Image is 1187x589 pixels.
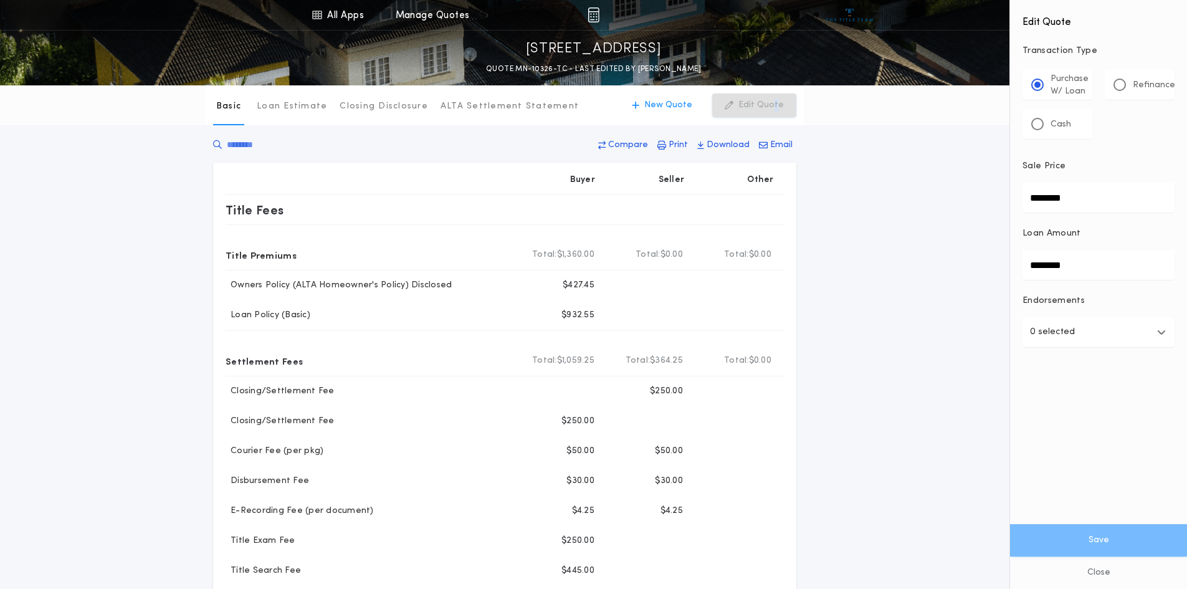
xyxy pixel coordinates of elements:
p: Endorsements [1023,295,1175,307]
span: $1,059.25 [557,355,594,367]
span: $0.00 [660,249,683,261]
p: Edit Quote [738,99,784,112]
p: $30.00 [566,475,594,487]
p: QUOTE MN-10326-TC - LAST EDITED BY [PERSON_NAME] [486,63,701,75]
b: Total: [532,249,557,261]
b: Total: [532,355,557,367]
p: Title Search Fee [226,565,301,577]
p: $50.00 [655,445,683,457]
p: Disbursement Fee [226,475,309,487]
p: Transaction Type [1023,45,1175,57]
p: $427.45 [563,279,594,292]
p: $250.00 [561,535,594,547]
p: Closing/Settlement Fee [226,415,335,428]
span: $0.00 [749,249,771,261]
p: $4.25 [572,505,594,517]
p: Download [707,139,750,151]
span: $1,360.00 [557,249,594,261]
p: Settlement Fees [226,351,303,371]
p: E-Recording Fee (per document) [226,505,374,517]
p: Title Fees [226,200,284,220]
p: New Quote [644,99,692,112]
p: $50.00 [566,445,594,457]
p: Buyer [570,174,595,186]
p: Owners Policy (ALTA Homeowner's Policy) Disclosed [226,279,452,292]
button: Compare [594,134,652,156]
button: Download [694,134,753,156]
p: Loan Estimate [257,100,327,113]
span: $364.25 [650,355,683,367]
p: Courier Fee (per pkg) [226,445,323,457]
b: Total: [724,355,749,367]
button: Email [755,134,796,156]
h4: Edit Quote [1023,7,1175,30]
p: 0 selected [1030,325,1075,340]
button: Close [1010,557,1187,589]
input: Loan Amount [1023,250,1175,280]
b: Total: [626,355,651,367]
p: Refinance [1133,79,1175,92]
p: Sale Price [1023,160,1065,173]
span: $0.00 [749,355,771,367]
p: Title Exam Fee [226,535,295,547]
p: $932.55 [561,309,594,322]
p: Closing/Settlement Fee [226,385,335,398]
button: Save [1010,524,1187,557]
p: Cash [1051,118,1071,131]
p: Closing Disclosure [340,100,428,113]
p: $30.00 [655,475,683,487]
input: Sale Price [1023,183,1175,213]
p: $250.00 [561,415,594,428]
p: ALTA Settlement Statement [441,100,579,113]
p: Other [748,174,774,186]
button: Print [654,134,692,156]
p: Purchase W/ Loan [1051,73,1089,98]
p: Loan Amount [1023,227,1081,240]
img: img [588,7,599,22]
p: $4.25 [660,505,683,517]
p: Basic [216,100,241,113]
p: Title Premiums [226,245,297,265]
p: $445.00 [561,565,594,577]
button: 0 selected [1023,317,1175,347]
p: Email [770,139,793,151]
button: Edit Quote [712,93,796,117]
b: Total: [724,249,749,261]
p: Loan Policy (Basic) [226,309,310,322]
img: vs-icon [826,9,873,21]
button: New Quote [619,93,705,117]
p: Seller [659,174,685,186]
b: Total: [636,249,660,261]
p: $250.00 [650,385,683,398]
p: Print [669,139,688,151]
p: Compare [608,139,648,151]
p: [STREET_ADDRESS] [526,39,662,59]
